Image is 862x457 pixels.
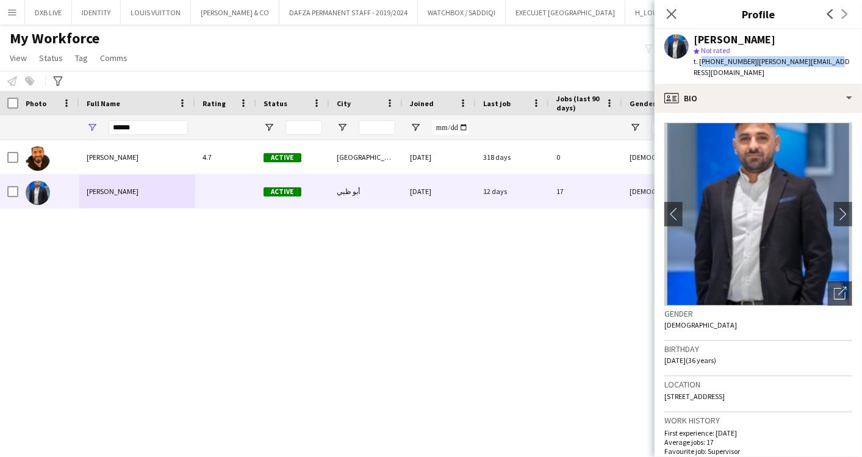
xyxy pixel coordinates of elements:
[664,428,852,437] p: First experience: [DATE]
[655,6,862,22] h3: Profile
[549,175,622,208] div: 17
[95,50,132,66] a: Comms
[75,52,88,63] span: Tag
[337,99,351,108] span: City
[286,120,322,135] input: Status Filter Input
[664,447,852,456] p: Favourite job: Supervisor
[337,122,348,133] button: Open Filter Menu
[694,34,775,45] div: [PERSON_NAME]
[664,379,852,390] h3: Location
[87,187,138,196] span: [PERSON_NAME]
[664,437,852,447] p: Average jobs: 17
[195,140,256,174] div: 4.7
[664,308,852,319] h3: Gender
[264,153,301,162] span: Active
[664,392,725,401] span: [STREET_ADDRESS]
[87,122,98,133] button: Open Filter Menu
[100,52,128,63] span: Comms
[121,1,191,24] button: LOUIS VUITTON
[109,120,188,135] input: Full Name Filter Input
[506,1,625,24] button: EXECUJET [GEOGRAPHIC_DATA]
[359,120,395,135] input: City Filter Input
[264,122,275,133] button: Open Filter Menu
[418,1,506,24] button: WATCHBOX / SADDIQI
[664,123,852,306] img: Crew avatar or photo
[664,320,737,329] span: [DEMOGRAPHIC_DATA]
[664,415,852,426] h3: Work history
[410,122,421,133] button: Open Filter Menu
[625,1,704,24] button: H_LOUIS VUITTON
[279,1,418,24] button: DAFZA PERMANENT STAFF - 2019/2024
[87,99,120,108] span: Full Name
[403,140,476,174] div: [DATE]
[87,153,138,162] span: [PERSON_NAME]
[5,50,32,66] a: View
[329,140,403,174] div: [GEOGRAPHIC_DATA]
[476,175,549,208] div: 12 days
[10,52,27,63] span: View
[329,175,403,208] div: أبو ظبي
[630,122,641,133] button: Open Filter Menu
[403,175,476,208] div: [DATE]
[556,94,600,112] span: Jobs (last 90 days)
[476,140,549,174] div: 318 days
[10,29,99,48] span: My Workforce
[410,99,434,108] span: Joined
[549,140,622,174] div: 0
[652,120,676,135] input: Gender Filter Input
[34,50,68,66] a: Status
[630,99,656,108] span: Gender
[264,99,287,108] span: Status
[70,50,93,66] a: Tag
[432,120,469,135] input: Joined Filter Input
[191,1,279,24] button: [PERSON_NAME] & CO
[264,187,301,196] span: Active
[26,181,50,205] img: Mohammed Raziqa
[39,52,63,63] span: Status
[622,140,683,174] div: [DEMOGRAPHIC_DATA]
[51,74,65,88] app-action-btn: Advanced filters
[26,146,50,171] img: Ali Raziqa
[203,99,226,108] span: Rating
[72,1,121,24] button: IDENTITY
[694,57,757,66] span: t. [PHONE_NUMBER]
[25,1,72,24] button: DXB LIVE
[26,99,46,108] span: Photo
[622,175,683,208] div: [DEMOGRAPHIC_DATA]
[694,57,850,77] span: | [PERSON_NAME][EMAIL_ADDRESS][DOMAIN_NAME]
[701,46,730,55] span: Not rated
[483,99,511,108] span: Last job
[664,344,852,354] h3: Birthday
[664,356,716,365] span: [DATE] (36 years)
[828,281,852,306] div: Open photos pop-in
[655,84,862,113] div: Bio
